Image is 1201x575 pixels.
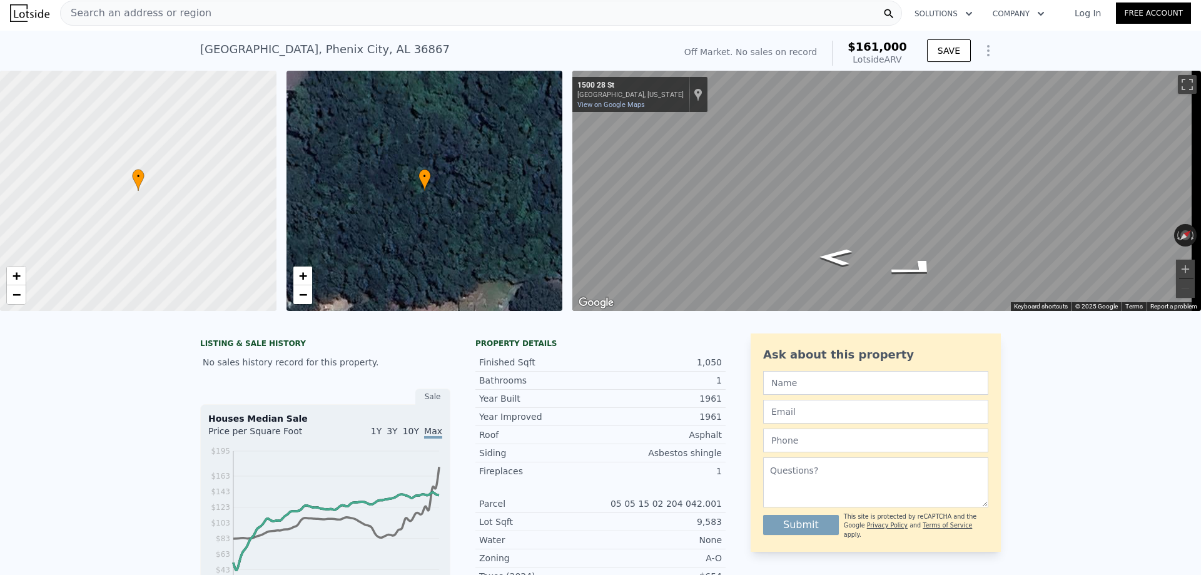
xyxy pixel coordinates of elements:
div: None [600,534,722,546]
div: 1961 [600,410,722,423]
tspan: $143 [211,487,230,496]
path: Go Southwest, 28 St [804,245,866,270]
div: Lotside ARV [848,53,907,66]
button: Show Options [976,38,1001,63]
a: Terms (opens in new tab) [1125,303,1143,310]
div: Asphalt [600,429,722,441]
span: − [298,287,307,302]
button: SAVE [927,39,971,62]
span: + [298,268,307,283]
div: Fireplaces [479,465,600,477]
button: Rotate counterclockwise [1174,224,1181,247]
path: Go East, 28 St [869,254,962,283]
tspan: $123 [211,503,230,512]
tspan: $43 [216,566,230,574]
div: • [132,169,144,191]
button: Rotate clockwise [1190,224,1197,247]
a: Zoom in [7,267,26,285]
div: Finished Sqft [479,356,600,369]
div: Water [479,534,600,546]
div: Sale [415,389,450,405]
div: Map [572,71,1201,311]
div: LISTING & SALE HISTORY [200,338,450,351]
a: Show location on map [694,88,702,101]
button: Zoom in [1176,260,1195,278]
div: Bathrooms [479,374,600,387]
div: A-O [600,552,722,564]
div: [GEOGRAPHIC_DATA], [US_STATE] [577,91,684,99]
div: Property details [475,338,726,349]
span: + [13,268,21,283]
button: Reset the view [1174,224,1197,246]
a: Zoom out [293,285,312,304]
div: Roof [479,429,600,441]
tspan: $195 [211,447,230,455]
div: Ask about this property [763,346,988,364]
a: View on Google Maps [577,101,645,109]
input: Name [763,371,988,395]
div: Houses Median Sale [208,412,442,425]
button: Solutions [905,3,983,25]
div: 05 05 15 02 204 042.001 [600,497,722,510]
tspan: $83 [216,534,230,543]
input: Phone [763,429,988,452]
div: No sales history record for this property. [200,351,450,374]
div: 9,583 [600,516,722,528]
span: 3Y [387,426,397,436]
a: Terms of Service [923,522,972,529]
a: Open this area in Google Maps (opens a new window) [575,295,617,311]
div: Year Built [479,392,600,405]
span: Search an address or region [61,6,211,21]
div: Off Market. No sales on record [684,46,817,58]
a: Report a problem [1150,303,1197,310]
button: Toggle fullscreen view [1178,75,1197,94]
a: Zoom out [7,285,26,304]
div: 1 [600,465,722,477]
tspan: $163 [211,472,230,481]
div: Asbestos shingle [600,447,722,459]
a: Privacy Policy [867,522,908,529]
div: 1 [600,374,722,387]
span: $161,000 [848,40,907,53]
button: Company [983,3,1055,25]
a: Log In [1060,7,1116,19]
span: • [132,171,144,182]
a: Zoom in [293,267,312,285]
div: 1961 [600,392,722,405]
a: Free Account [1116,3,1191,24]
button: Zoom out [1176,279,1195,298]
span: 1Y [371,426,382,436]
button: Keyboard shortcuts [1014,302,1068,311]
div: Street View [572,71,1201,311]
input: Email [763,400,988,424]
div: Parcel [479,497,600,510]
div: Price per Square Foot [208,425,325,445]
span: 10Y [403,426,419,436]
div: Year Improved [479,410,600,423]
img: Lotside [10,4,49,22]
img: Google [575,295,617,311]
div: This site is protected by reCAPTCHA and the Google and apply. [844,512,988,539]
div: Siding [479,447,600,459]
div: • [418,169,431,191]
div: 1,050 [600,356,722,369]
span: Max [424,426,442,439]
div: Zoning [479,552,600,564]
div: [GEOGRAPHIC_DATA] , Phenix City , AL 36867 [200,41,450,58]
button: Submit [763,515,839,535]
div: 1500 28 St [577,81,684,91]
tspan: $63 [216,550,230,559]
span: © 2025 Google [1075,303,1118,310]
div: Lot Sqft [479,516,600,528]
span: − [13,287,21,302]
tspan: $103 [211,519,230,527]
span: • [418,171,431,182]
